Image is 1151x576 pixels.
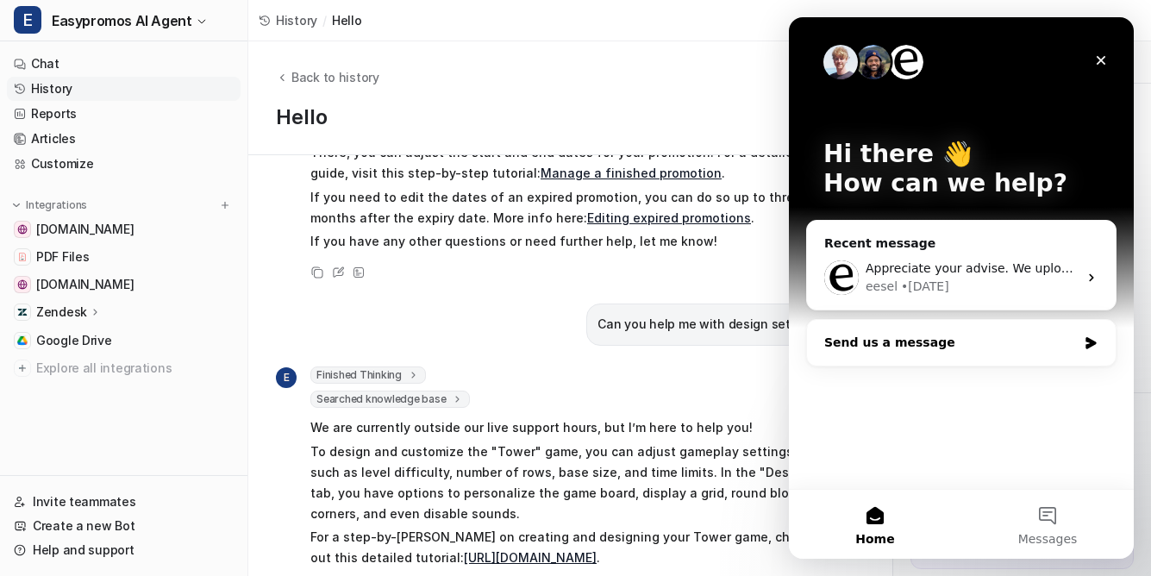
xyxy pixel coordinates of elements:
[36,332,112,349] span: Google Drive
[7,77,241,101] a: History
[310,187,815,229] p: If you need to edit the dates of an expired promotion, you can do so up to three months after the...
[17,335,28,346] img: Google Drive
[10,199,22,211] img: expand menu
[597,314,854,335] p: Can you help me with design set of Tower?
[7,245,241,269] a: PDF FilesPDF Files
[36,276,134,293] span: [DOMAIN_NAME]
[310,391,470,408] span: Searched knowledge base
[52,9,191,33] span: Easypromos AI Agent
[332,11,362,29] span: Hello
[26,198,87,212] p: Integrations
[276,105,865,130] h1: Hello
[276,11,317,29] span: History
[789,17,1134,559] iframe: Intercom live chat
[66,516,105,528] span: Home
[229,516,289,528] span: Messages
[172,473,345,542] button: Messages
[310,366,426,384] span: Finished Thinking
[310,527,815,568] p: For a step-by-[PERSON_NAME] on creating and designing your Tower game, check out this detailed tu...
[77,260,109,279] div: eesel
[291,68,379,86] span: Back to history
[7,490,241,514] a: Invite teammates
[17,224,28,235] img: easypromos-apiref.redoc.ly
[7,197,92,214] button: Integrations
[17,252,28,262] img: PDF Files
[17,302,328,349] div: Send us a message
[7,272,241,297] a: www.easypromosapp.com[DOMAIN_NAME]
[7,514,241,538] a: Create a new Bot
[7,152,241,176] a: Customize
[112,260,160,279] div: • [DATE]
[36,221,134,238] span: [DOMAIN_NAME]
[7,52,241,76] a: Chat
[276,367,297,388] span: E
[36,304,87,321] p: Zendesk
[219,199,231,211] img: menu_add.svg
[322,11,327,29] span: /
[36,248,89,266] span: PDF Files
[17,307,28,317] img: Zendesk
[14,360,31,377] img: explore all integrations
[7,102,241,126] a: Reports
[7,329,241,353] a: Google DriveGoogle Drive
[464,550,597,565] a: [URL][DOMAIN_NAME]
[276,68,379,86] button: Back to history
[35,316,288,335] div: Send us a message
[310,231,815,252] p: If you have any other questions or need further help, let me know!
[17,279,28,290] img: www.easypromosapp.com
[36,354,234,382] span: Explore all integrations
[310,441,815,524] p: To design and customize the "Tower" game, you can adjust gameplay settings such as level difficul...
[541,166,722,180] a: Manage a finished promotion
[310,417,815,438] p: We are currently outside our live support hours, but I’m here to help you!
[7,356,241,380] a: Explore all integrations
[14,6,41,34] span: E
[259,11,317,29] a: History
[7,127,241,151] a: Articles
[297,28,328,59] div: Close
[7,217,241,241] a: easypromos-apiref.redoc.ly[DOMAIN_NAME]
[587,210,751,225] a: Editing expired promotions
[7,538,241,562] a: Help and support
